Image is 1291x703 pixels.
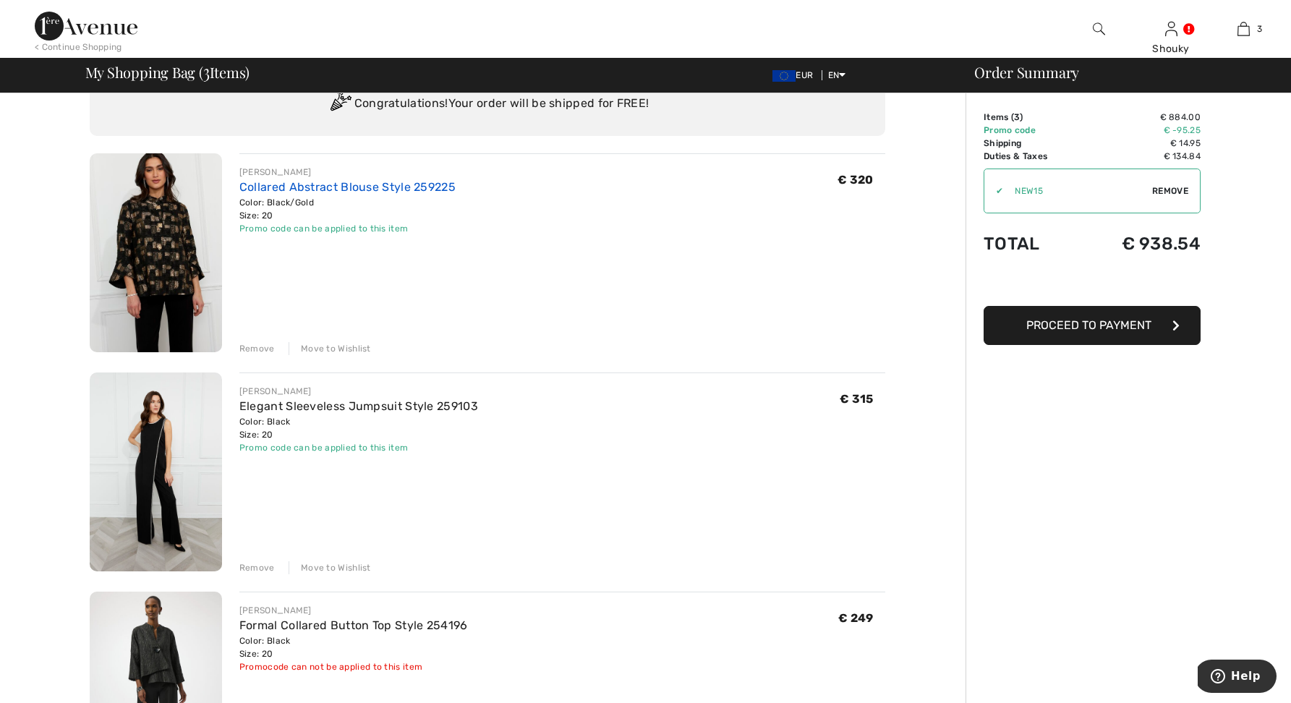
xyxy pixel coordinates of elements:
[1165,22,1177,35] a: Sign In
[1257,22,1262,35] span: 3
[239,166,456,179] div: [PERSON_NAME]
[289,561,371,574] div: Move to Wishlist
[957,65,1282,80] div: Order Summary
[90,372,222,571] img: Elegant Sleeveless Jumpsuit Style 259103
[1026,318,1151,332] span: Proceed to Payment
[1081,124,1201,137] td: € -95.25
[772,70,819,80] span: EUR
[239,180,456,194] a: Collared Abstract Blouse Style 259225
[984,306,1201,345] button: Proceed to Payment
[984,219,1081,268] td: Total
[1003,169,1152,213] input: Promo code
[984,268,1201,301] iframe: PayPal
[1237,20,1250,38] img: My Bag
[35,41,122,54] div: < Continue Shopping
[984,111,1081,124] td: Items ( )
[838,611,874,625] span: € 249
[1081,150,1201,163] td: € 134.84
[1152,184,1188,197] span: Remove
[1081,219,1201,268] td: € 938.54
[1093,20,1105,38] img: search the website
[325,90,354,119] img: Congratulation2.svg
[239,604,468,617] div: [PERSON_NAME]
[239,634,468,660] div: Color: Black Size: 20
[1081,111,1201,124] td: € 884.00
[1014,112,1020,122] span: 3
[838,173,874,187] span: € 320
[239,342,275,355] div: Remove
[1081,137,1201,150] td: € 14.95
[239,660,468,673] div: Promocode can not be applied to this item
[772,70,796,82] img: Euro
[107,90,868,119] div: Congratulations! Your order will be shipped for FREE!
[85,65,250,80] span: My Shopping Bag ( Items)
[984,124,1081,137] td: Promo code
[984,184,1003,197] div: ✔
[239,196,456,222] div: Color: Black/Gold Size: 20
[239,415,478,441] div: Color: Black Size: 20
[239,222,456,235] div: Promo code can be applied to this item
[984,137,1081,150] td: Shipping
[1198,660,1277,696] iframe: Opens a widget where you can find more information
[239,561,275,574] div: Remove
[1136,41,1206,56] div: Shouky
[828,70,846,80] span: EN
[1208,20,1279,38] a: 3
[840,392,874,406] span: € 315
[203,61,210,80] span: 3
[239,399,478,413] a: Elegant Sleeveless Jumpsuit Style 259103
[239,441,478,454] div: Promo code can be applied to this item
[984,150,1081,163] td: Duties & Taxes
[239,385,478,398] div: [PERSON_NAME]
[90,153,222,352] img: Collared Abstract Blouse Style 259225
[35,12,137,41] img: 1ère Avenue
[289,342,371,355] div: Move to Wishlist
[1165,20,1177,38] img: My Info
[239,618,468,632] a: Formal Collared Button Top Style 254196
